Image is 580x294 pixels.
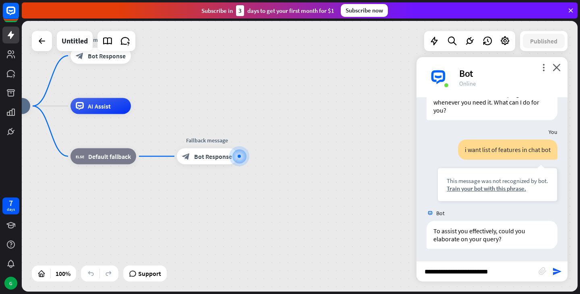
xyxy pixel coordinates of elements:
div: Subscribe now [341,4,388,17]
div: 3 [236,5,244,16]
span: Bot [436,210,445,217]
div: 100% [53,267,73,280]
i: block_attachment [539,267,547,275]
span: Support [138,267,161,280]
div: This message was not recognized by bot. [447,177,548,185]
span: You [549,128,557,136]
div: days [7,207,15,212]
button: Open LiveChat chat widget [6,3,31,27]
div: G [4,277,17,290]
i: more_vert [540,64,547,71]
div: Untitled [62,31,88,51]
div: To assist you effectively, could you elaborate on your query? [427,221,557,249]
span: Bot Response [194,152,232,160]
div: Bot [459,67,558,80]
span: AI Assist [88,102,111,110]
span: Default fallback [88,152,131,160]
span: Bot Response [88,52,126,60]
i: block_bot_response [182,152,190,160]
div: Hello! I'm here to lend a helping hand whenever you need it. What can I do for you? [427,84,557,120]
a: 7 days [2,197,19,214]
i: block_bot_response [76,52,84,60]
i: close [553,64,561,71]
div: 7 [9,199,13,207]
div: Train your bot with this phrase. [447,185,548,192]
i: block_fallback [76,152,84,160]
div: Subscribe in days to get your first month for $1 [201,5,334,16]
i: send [552,267,562,276]
div: Online [459,80,558,87]
div: Fallback message [171,136,243,144]
div: i want list of features in chat bot [458,140,557,160]
button: Published [523,34,565,48]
